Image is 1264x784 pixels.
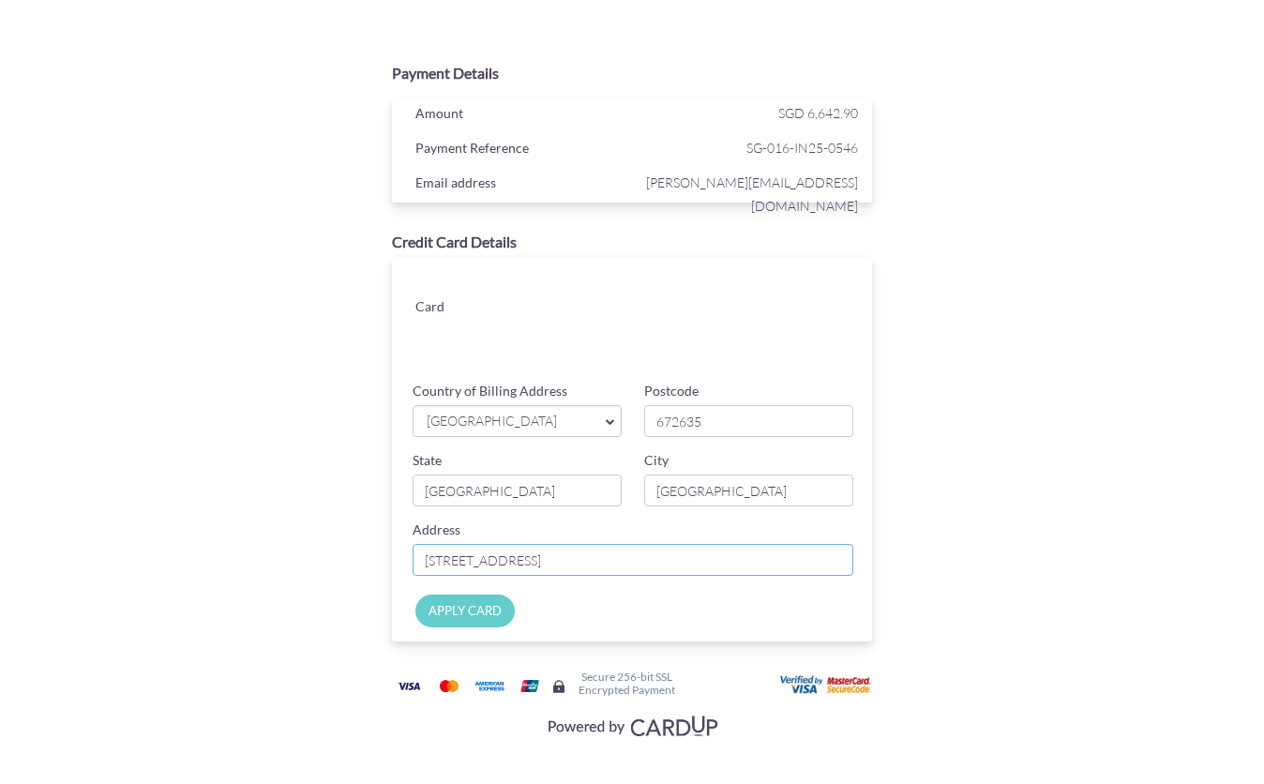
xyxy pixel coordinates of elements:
[401,294,519,323] div: Card
[413,451,442,470] label: State
[780,675,874,696] img: User card
[637,171,858,218] span: [PERSON_NAME][EMAIL_ADDRESS][DOMAIN_NAME]
[778,105,858,121] span: SGD 6,642.90
[392,232,872,253] div: Credit Card Details
[644,382,699,400] label: Postcode
[511,674,549,698] img: Union Pay
[471,674,508,698] img: American Express
[430,674,468,698] img: Mastercard
[413,382,567,400] label: Country of Billing Address
[534,317,693,351] iframe: Secure card expiration date input frame
[644,451,669,470] label: City
[413,405,622,437] a: [GEOGRAPHIC_DATA]
[637,136,858,159] span: SG-016-IN25-0546
[392,63,872,84] div: Payment Details
[390,674,428,698] img: Visa
[538,708,726,743] img: Visa, Mastercard
[425,412,591,431] span: [GEOGRAPHIC_DATA]
[695,317,854,351] iframe: Secure card security code input frame
[401,101,637,129] div: Amount
[579,671,675,695] h6: Secure 256-bit SSL Encrypted Payment
[415,595,515,627] input: APPLY CARD
[401,171,637,199] div: Email address
[401,136,637,164] div: Payment Reference
[551,679,566,694] img: Secure lock
[534,276,855,309] iframe: Secure card number input frame
[413,520,460,539] label: Address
